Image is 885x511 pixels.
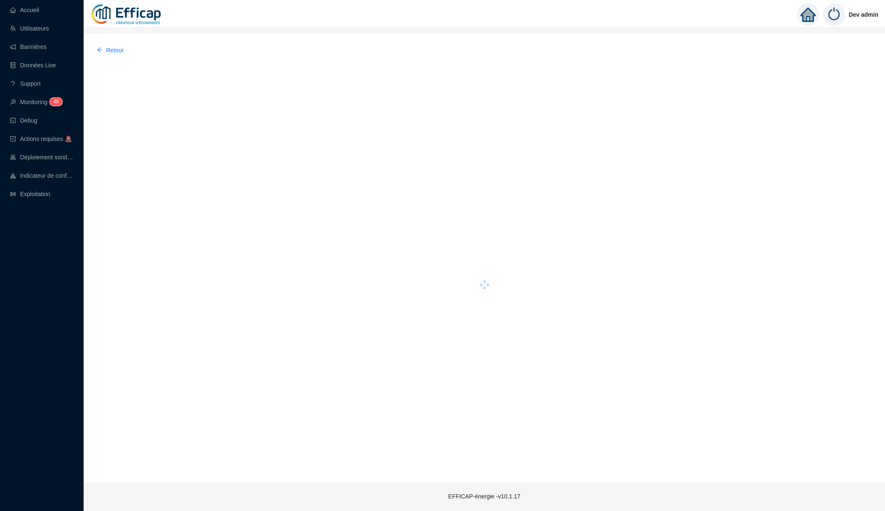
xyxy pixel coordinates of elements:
[10,117,37,124] a: codeDebug
[10,62,56,69] a: databaseDonnées Live
[10,172,74,179] a: heat-mapIndicateur de confort
[10,43,46,50] a: notificationBannières
[20,135,72,142] span: Actions requises 🚨
[10,99,60,105] a: monitorMonitoring46
[823,3,845,26] img: power
[801,7,816,22] span: home
[90,43,130,57] button: Retour
[53,99,56,105] span: 4
[97,47,103,53] span: arrow-left
[10,80,41,87] a: questionSupport
[448,493,520,500] span: EFFICAP-énergie - v10.1.17
[56,99,59,105] span: 6
[10,25,49,32] a: teamUtilisateurs
[50,98,62,106] sup: 46
[10,154,74,161] a: clusterDéploiement sondes
[106,46,124,55] span: Retour
[10,191,50,197] a: slidersExploitation
[10,136,16,142] span: check-square
[849,1,878,28] span: Dev admin
[10,7,39,13] a: homeAccueil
